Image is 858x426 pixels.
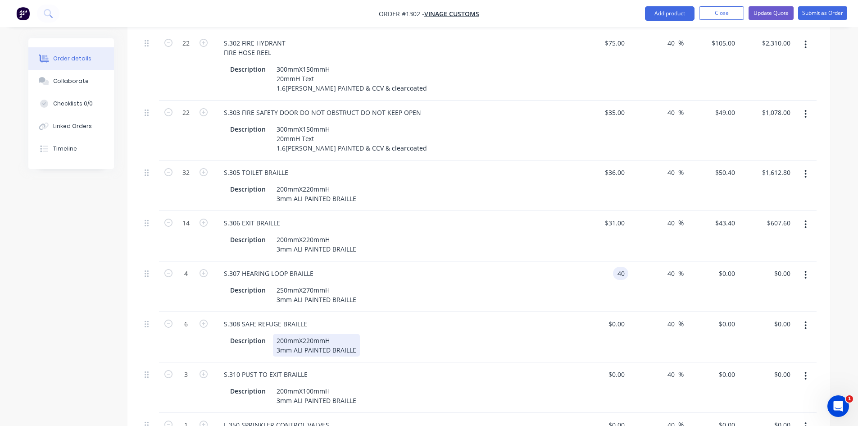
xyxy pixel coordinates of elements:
div: Description [227,183,269,196]
iframe: Intercom live chat [827,395,849,417]
div: Description [227,284,269,297]
a: Vinage Customs [424,9,479,18]
button: Order details [28,47,114,70]
button: Linked Orders [28,115,114,137]
span: % [678,268,684,279]
button: Collaborate [28,70,114,92]
span: % [678,167,684,178]
button: Close [699,6,744,20]
span: % [678,38,684,48]
div: S.310 PUST TO EXIT BRAILLE [217,368,315,381]
div: 300mmX150mmH 20mmH Text 1.6[PERSON_NAME] PAINTED & CCV & clearcoated [273,63,431,95]
span: Order #1302 - [379,9,424,18]
div: 200mmX220mmH 3mm ALI PAINTED BRAILLE [273,183,360,205]
span: 1 [846,395,853,403]
div: S.303 FIRE SAFETY DOOR DO NOT OBSTRUCT DO NOT KEEP OPEN [217,106,428,119]
div: Timeline [53,145,77,153]
div: Checklists 0/0 [53,100,93,108]
button: Timeline [28,137,114,160]
div: S.308 SAFE REFUGE BRAILLE [217,317,314,330]
div: 300mmX150mmH 20mmH Text 1.6[PERSON_NAME] PAINTED & CCV & clearcoated [273,123,431,155]
button: Update Quote [749,6,794,20]
span: % [678,319,684,329]
div: S.305 TOILET BRAILLE [217,166,295,179]
img: Factory [16,7,30,20]
div: Description [227,63,269,76]
div: 250mmX270mmH 3mm ALI PAINTED BRAILLE [273,284,360,306]
span: % [678,107,684,118]
button: Checklists 0/0 [28,92,114,115]
div: Collaborate [53,77,89,85]
div: 200mmX100mmH 3mm ALI PAINTED BRAILLE [273,385,360,407]
div: 200mmX220mmH 3mm ALI PAINTED BRAILLE [273,233,360,256]
button: Submit as Order [798,6,847,20]
div: Description [227,233,269,246]
span: % [678,369,684,380]
div: Description [227,334,269,347]
div: S.306 EXIT BRAILLE [217,216,287,229]
div: Description [227,123,269,136]
div: 200mmX220mmH 3mm ALI PAINTED BRAILLE [273,334,360,357]
div: S.302 FIRE HYDRANT FIRE HOSE REEL [217,37,293,59]
div: Description [227,385,269,398]
div: Linked Orders [53,122,92,130]
div: S.307 HEARING LOOP BRAILLE [217,267,321,280]
span: % [678,218,684,228]
button: Add product [645,6,695,21]
div: Order details [53,55,91,63]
